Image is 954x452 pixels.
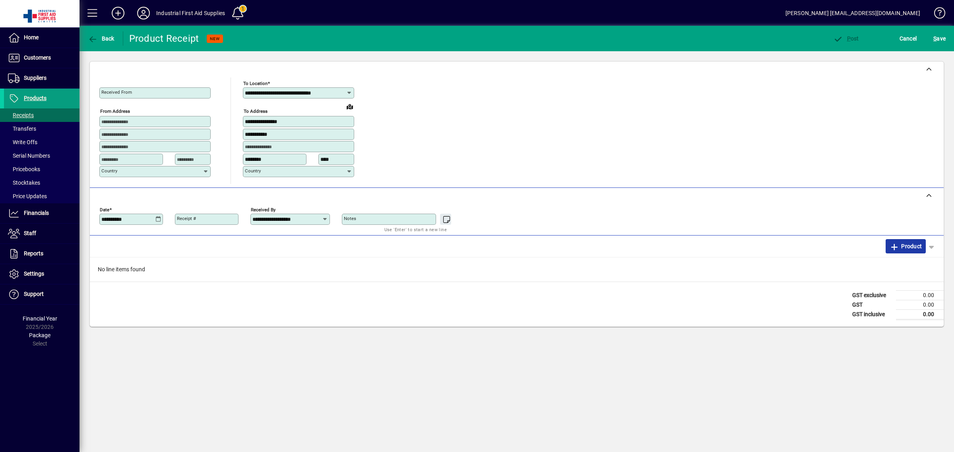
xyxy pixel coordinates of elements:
[4,108,79,122] a: Receipts
[90,257,944,282] div: No line items found
[4,176,79,189] a: Stocktakes
[101,168,117,174] mat-label: Country
[131,6,156,20] button: Profile
[900,32,917,45] span: Cancel
[886,239,926,253] button: Product
[8,126,36,132] span: Transfers
[896,309,944,319] td: 0.00
[898,31,919,46] button: Cancel
[343,100,356,113] a: View on map
[847,35,851,42] span: P
[4,224,79,243] a: Staff
[933,32,946,45] span: ave
[8,139,37,145] span: Write Offs
[79,31,123,46] app-page-header-button: Back
[29,332,50,338] span: Package
[4,122,79,135] a: Transfers
[24,291,44,297] span: Support
[245,168,261,174] mat-label: Country
[24,34,39,41] span: Home
[24,75,47,81] span: Suppliers
[8,193,47,199] span: Price Updates
[251,207,275,212] mat-label: Received by
[243,81,268,86] mat-label: To location
[896,290,944,300] td: 0.00
[24,95,47,101] span: Products
[210,36,220,41] span: NEW
[4,48,79,68] a: Customers
[24,230,36,236] span: Staff
[896,300,944,309] td: 0.00
[24,54,51,61] span: Customers
[4,28,79,48] a: Home
[833,35,859,42] span: ost
[4,135,79,149] a: Write Offs
[4,68,79,88] a: Suppliers
[4,284,79,304] a: Support
[933,35,937,42] span: S
[4,162,79,176] a: Pricebooks
[129,32,199,45] div: Product Receipt
[4,244,79,264] a: Reports
[4,149,79,162] a: Serial Numbers
[931,31,948,46] button: Save
[86,31,116,46] button: Back
[101,89,132,95] mat-label: Received From
[177,216,196,221] mat-label: Receipt #
[831,31,861,46] button: Post
[848,309,896,319] td: GST inclusive
[344,216,356,221] mat-label: Notes
[4,264,79,284] a: Settings
[384,225,447,234] mat-hint: Use 'Enter' to start a new line
[105,6,131,20] button: Add
[4,203,79,223] a: Financials
[24,270,44,277] span: Settings
[23,315,57,322] span: Financial Year
[8,180,40,186] span: Stocktakes
[4,189,79,203] a: Price Updates
[8,112,34,118] span: Receipts
[890,240,922,253] span: Product
[156,7,225,19] div: Industrial First Aid Supplies
[100,207,109,212] mat-label: Date
[8,166,40,172] span: Pricebooks
[8,153,50,159] span: Serial Numbers
[928,2,944,27] a: Knowledge Base
[848,290,896,300] td: GST exclusive
[24,250,43,257] span: Reports
[88,35,114,42] span: Back
[785,7,920,19] div: [PERSON_NAME] [EMAIL_ADDRESS][DOMAIN_NAME]
[848,300,896,309] td: GST
[24,210,49,216] span: Financials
